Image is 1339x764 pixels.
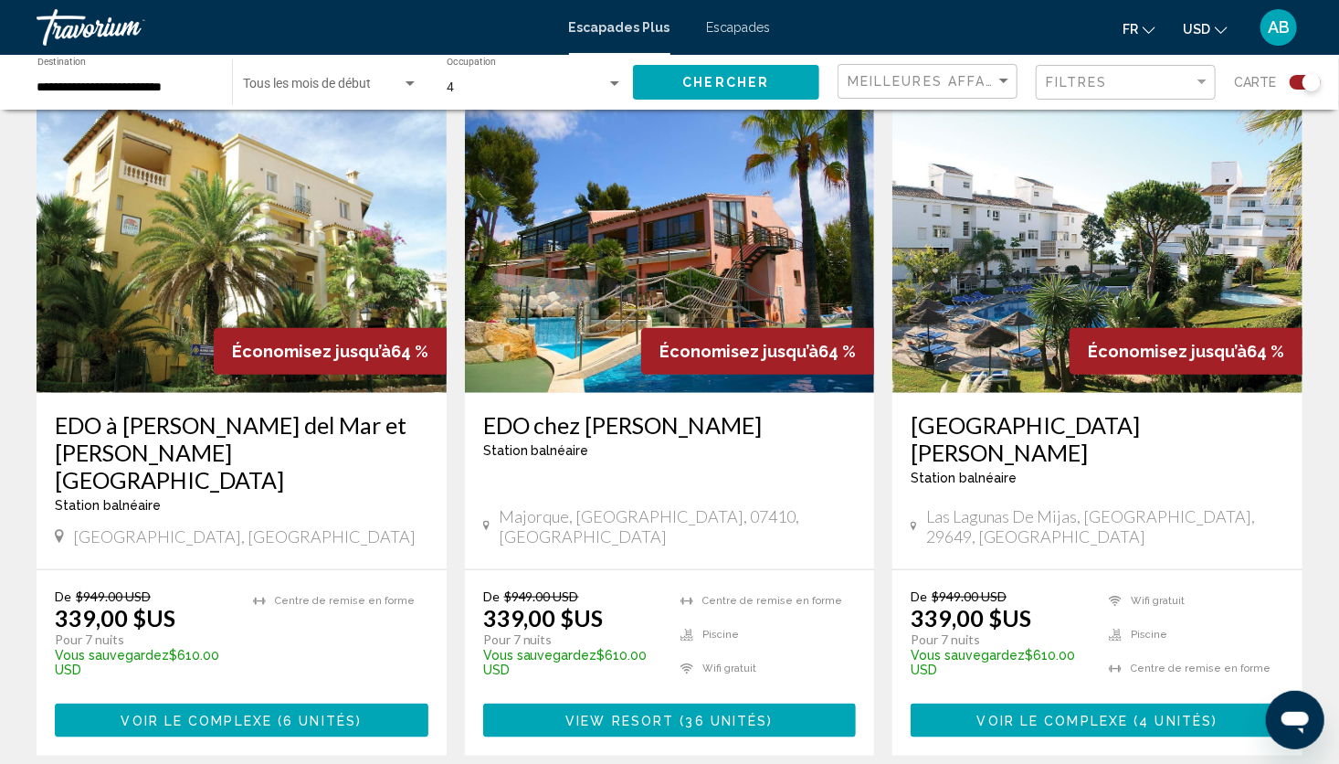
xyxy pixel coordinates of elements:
span: Piscine [1131,629,1167,641]
a: [GEOGRAPHIC_DATA][PERSON_NAME] [911,411,1284,466]
a: Escapades Plus [569,20,670,35]
span: Wifi gratuit [702,663,756,674]
a: EDO chez [PERSON_NAME] [483,411,857,439]
span: Station balnéaire [911,471,1017,485]
button: Changer la langue [1123,16,1155,42]
span: Carte [1234,69,1276,95]
button: Voir le complexe(4 unités) [911,704,1284,737]
a: Escapades [707,20,771,35]
iframe: Bouton de lancement de la fenêtre de messagerie [1266,691,1324,749]
span: De [483,589,500,604]
span: De [55,589,71,604]
button: Voir le complexe(6 unités) [55,704,428,737]
span: Économisez jusqu’à [232,342,391,361]
span: Voir le complexe [977,714,1129,728]
font: $610.00 USD [483,648,648,677]
span: Filtres [1046,75,1108,90]
div: 64 % [641,328,874,375]
font: $610.00 USD [911,648,1075,677]
span: Économisez jusqu’à [659,342,818,361]
span: Centre de remise en forme [702,595,842,607]
span: Majorque, [GEOGRAPHIC_DATA], 07410, [GEOGRAPHIC_DATA] [499,506,856,546]
span: Économisez jusqu’à [1088,342,1247,361]
div: 64 % [214,328,447,375]
span: 4 unités [1140,714,1213,728]
font: 339,00 $US [911,604,1031,631]
span: Meilleures affaires [848,74,1020,89]
span: 4 [447,80,454,94]
span: Station balnéaire [55,498,161,513]
span: View Resort [565,714,674,728]
span: 36 unités [686,714,768,728]
span: Vous sauvegardez [911,648,1025,663]
button: Changer de devise [1183,16,1228,42]
span: Chercher [682,76,769,90]
font: $610.00 USD [55,648,219,677]
a: EDO à [PERSON_NAME] del Mar et [PERSON_NAME][GEOGRAPHIC_DATA] [55,411,428,493]
font: 339,00 $US [483,604,604,631]
span: Voir le complexe [121,714,272,728]
img: ii_ead1.jpg [37,101,447,393]
span: Las Lagunas de Mijas, [GEOGRAPHIC_DATA], 29649, [GEOGRAPHIC_DATA] [926,506,1284,546]
mat-select: Trier par [848,74,1012,90]
span: Piscine [702,629,739,641]
span: Fr [1123,22,1138,37]
p: Pour 7 nuits [55,631,235,648]
a: Travorium [37,9,551,46]
div: 64 % [1070,328,1302,375]
img: ii_auc1.jpg [465,101,875,393]
font: 339,00 $US [55,604,175,631]
p: Pour 7 nuits [483,631,663,648]
span: De [911,589,927,604]
span: ( ) [674,714,773,728]
span: Centre de remise en forme [275,595,415,607]
button: Chercher [633,65,819,99]
p: Pour 7 nuits [911,631,1091,648]
span: [GEOGRAPHIC_DATA], [GEOGRAPHIC_DATA] [73,526,416,546]
span: Vous sauvegardez [483,648,597,663]
span: AB [1268,18,1290,37]
span: Station balnéaire [483,443,589,458]
span: $949.00 USD [504,589,579,604]
span: Wifi gratuit [1131,595,1185,607]
span: 6 unités [283,714,356,728]
span: $949.00 USD [932,589,1007,604]
span: USD [1183,22,1210,37]
button: Filtre [1036,64,1216,101]
button: View Resort(36 unités) [483,704,857,737]
span: ( ) [272,714,362,728]
span: ( ) [1128,714,1218,728]
span: Vous sauvegardez [55,648,169,663]
img: ii_drd1.jpg [892,101,1302,393]
span: Centre de remise en forme [1131,663,1270,674]
span: $949.00 USD [76,589,151,604]
button: Menu utilisateur [1255,8,1302,47]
